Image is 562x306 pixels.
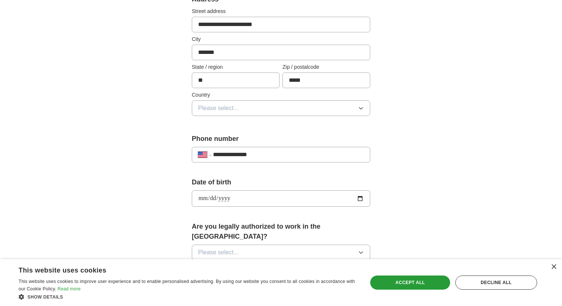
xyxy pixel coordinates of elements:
div: Close [551,264,556,270]
div: This website uses cookies [19,264,339,275]
label: Country [192,91,370,99]
label: State / region [192,63,280,71]
label: Zip / postalcode [282,63,370,71]
label: Phone number [192,134,370,144]
div: Accept all [370,276,450,290]
button: Please select... [192,245,370,260]
div: Decline all [455,276,537,290]
label: Date of birth [192,177,370,187]
span: Please select... [198,248,239,257]
a: Read more, opens a new window [58,286,81,291]
span: Show details [28,294,63,300]
div: Show details [19,293,357,300]
span: This website uses cookies to improve user experience and to enable personalised advertising. By u... [19,279,355,291]
label: Are you legally authorized to work in the [GEOGRAPHIC_DATA]? [192,222,370,242]
span: Please select... [198,104,239,113]
button: Please select... [192,100,370,116]
label: City [192,35,370,43]
label: Street address [192,7,370,15]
